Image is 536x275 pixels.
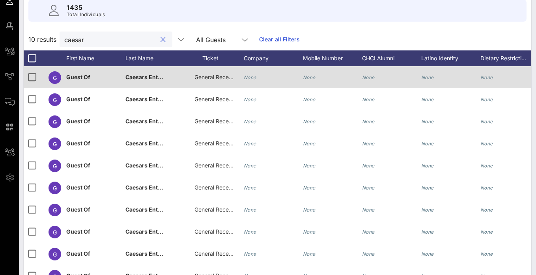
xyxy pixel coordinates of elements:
i: None [362,97,375,102]
i: None [244,97,256,102]
i: None [421,163,434,169]
i: None [303,119,316,124]
i: None [244,163,256,169]
div: Latino Identity [421,50,480,66]
div: All Guests [191,32,254,47]
i: None [362,119,375,124]
i: None [480,229,493,235]
i: None [362,185,375,191]
i: None [421,251,434,257]
span: General Reception [194,206,242,213]
i: None [480,97,493,102]
span: Guest Of [66,206,90,213]
i: None [421,229,434,235]
p: Total Individuals [67,11,105,19]
i: None [480,251,493,257]
span: General Reception [194,140,242,147]
i: None [244,119,256,124]
i: None [421,97,434,102]
i: None [480,207,493,213]
i: None [303,163,316,169]
i: None [362,251,375,257]
span: Guest Of [66,184,90,191]
i: None [303,229,316,235]
span: Guest Of [66,250,90,257]
span: Caesars Entertainment [125,184,187,191]
i: None [362,74,375,80]
i: None [303,141,316,147]
i: None [421,185,434,191]
span: Caesars Entertainment [125,206,187,213]
i: None [244,229,256,235]
span: G [53,251,57,258]
span: General Reception [194,118,242,124]
span: Caesars Entertainment [125,140,187,147]
span: General Reception [194,184,242,191]
div: Last Name [125,50,185,66]
span: Guest Of [66,74,90,80]
span: Guest Of [66,140,90,147]
span: Caesars Entertainment [125,74,187,80]
span: Caesars Entertainment [125,228,187,235]
span: G [53,141,57,147]
span: General Reception [194,74,242,80]
i: None [480,163,493,169]
span: General Reception [194,250,242,257]
span: General Reception [194,228,242,235]
i: None [480,119,493,124]
i: None [421,207,434,213]
span: 10 results [28,35,56,44]
span: G [53,119,57,125]
i: None [362,141,375,147]
span: General Reception [194,96,242,102]
div: Mobile Number [303,50,362,66]
span: G [53,97,57,103]
span: G [53,207,57,214]
div: All Guests [196,36,226,43]
i: None [362,207,375,213]
button: clear icon [161,36,166,44]
a: Clear all Filters [259,35,300,44]
span: Caesars Entertainment [125,250,187,257]
i: None [244,185,256,191]
span: General Reception [194,162,242,169]
i: None [362,229,375,235]
i: None [244,141,256,147]
i: None [244,207,256,213]
i: None [244,251,256,257]
i: None [303,74,316,80]
i: None [362,163,375,169]
i: None [421,141,434,147]
span: Caesars Entertainment [125,96,187,102]
div: Ticket [185,50,244,66]
span: Guest Of [66,162,90,169]
i: None [303,185,316,191]
span: Guest Of [66,118,90,124]
div: CHCI Alumni [362,50,421,66]
span: G [53,185,57,191]
span: Caesars Entertainment [125,118,187,124]
span: Guest Of [66,228,90,235]
span: Caesars Entertainment [125,162,187,169]
i: None [480,141,493,147]
span: G [53,163,57,169]
i: None [303,97,316,102]
span: G [53,229,57,236]
div: First Name [66,50,125,66]
i: None [303,207,316,213]
i: None [421,119,434,124]
i: None [303,251,316,257]
span: G [53,74,57,81]
div: Company [244,50,303,66]
p: 1435 [67,3,105,12]
i: None [244,74,256,80]
i: None [421,74,434,80]
span: Guest Of [66,96,90,102]
i: None [480,185,493,191]
i: None [480,74,493,80]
